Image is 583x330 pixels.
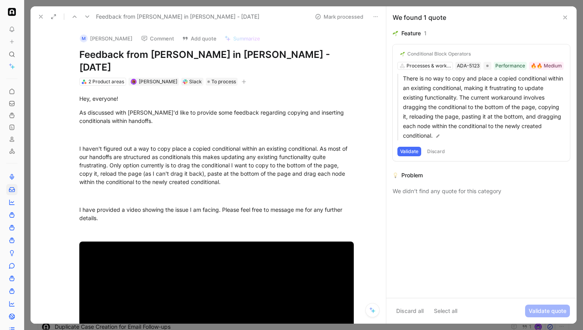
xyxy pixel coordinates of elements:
button: M[PERSON_NAME] [76,33,136,44]
button: Select all [430,305,461,317]
span: [PERSON_NAME] [139,79,177,84]
div: I haven't figured out a way to copy place a copied conditional within an existing conditional. As... [79,144,354,186]
div: We didn’t find any quote for this category [393,186,570,196]
div: Feature [401,29,421,38]
button: Discard [424,147,448,156]
img: pen.svg [435,133,441,139]
div: Slack [189,78,202,86]
img: 🌱 [393,31,398,36]
div: Problem [401,171,423,180]
button: Mark processed [311,11,367,22]
div: 1 [424,29,427,38]
h1: Feedback from [PERSON_NAME] in [PERSON_NAME] - [DATE] [79,48,354,74]
button: Summarize [221,33,264,44]
div: We found 1 quote [393,13,446,22]
button: Comment [138,33,178,44]
button: Ada [6,6,17,17]
span: Feedback from [PERSON_NAME] in [PERSON_NAME] - [DATE] [96,12,259,21]
div: 2 Product areas [88,78,124,86]
div: M [80,35,88,42]
span: To process [211,78,236,86]
div: Conditional Block Operators [407,51,471,57]
button: Validate [397,147,421,156]
img: 💡 [393,173,398,178]
img: Ada [8,8,16,16]
button: Add quote [178,33,220,44]
button: Validate quote [525,305,570,317]
div: Hey, everyone! [79,94,354,103]
img: avatar [131,79,136,84]
div: To process [206,78,238,86]
button: Discard all [393,305,427,317]
p: There is no way to copy and place a copied conditional within an existing conditional, making it ... [403,74,565,140]
span: Summarize [233,35,260,42]
div: I have provided a video showing the issue I am facing. Please feel free to message me for any fur... [79,205,354,222]
img: 🌱 [400,52,405,56]
button: 🌱Conditional Block Operators [397,49,474,59]
div: As discussed with [PERSON_NAME]'d like to provide some feedback regarding copying and inserting c... [79,108,354,125]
